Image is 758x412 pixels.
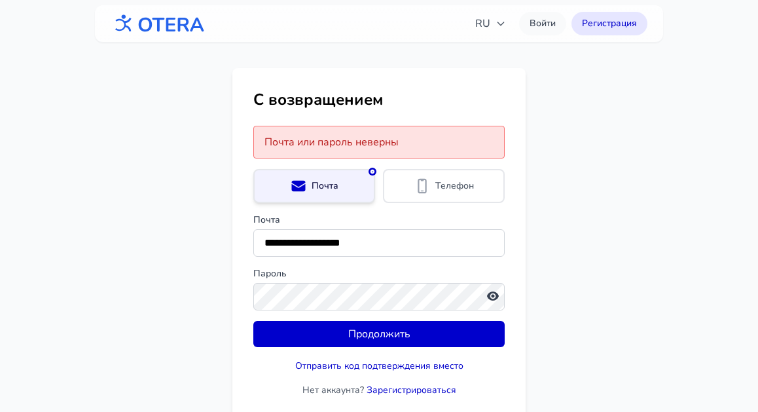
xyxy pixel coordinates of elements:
[253,267,505,280] label: Пароль
[111,9,205,39] img: OTERA logo
[295,360,463,373] button: Отправить код подтверждения вместо
[253,321,505,347] button: Продолжить
[475,16,506,31] span: RU
[253,126,505,159] div: Почта или пароль неверны
[253,214,505,227] label: Почта
[253,384,505,397] p: Нет аккаунта?
[467,10,514,37] button: RU
[435,179,474,193] span: Телефон
[312,179,338,193] span: Почта
[571,12,647,35] a: Регистрация
[253,89,505,110] h1: С возвращением
[519,12,566,35] a: Войти
[367,384,456,396] a: Зарегистрироваться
